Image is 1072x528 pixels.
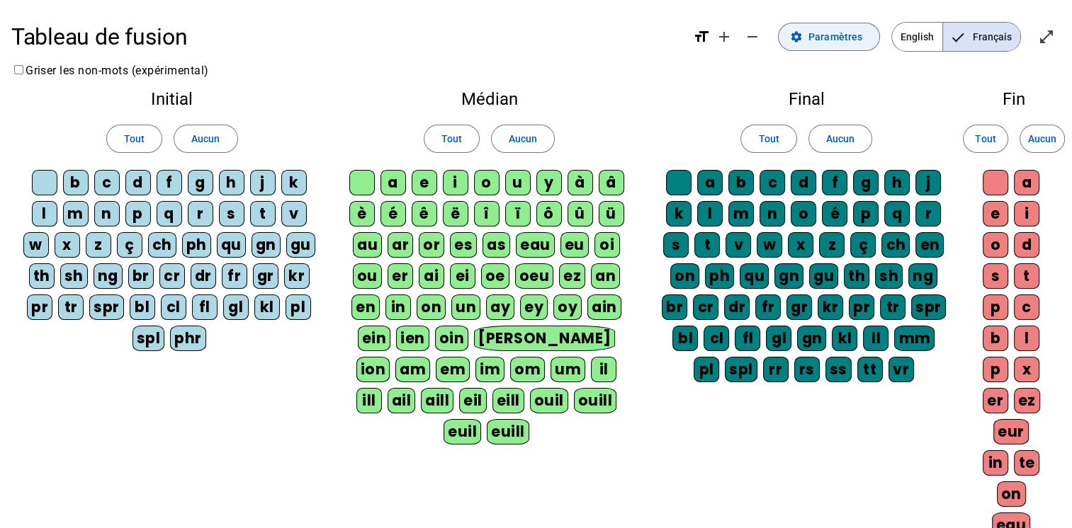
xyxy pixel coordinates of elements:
div: t [694,232,720,258]
div: or [419,232,444,258]
div: ai [419,263,444,289]
div: gl [223,294,249,320]
div: ouil [530,388,568,413]
div: r [188,201,213,226]
div: en [351,294,380,320]
div: d [125,170,151,195]
span: Tout [758,130,779,147]
div: eau [516,232,555,258]
span: Tout [441,130,462,147]
div: ç [117,232,142,258]
div: kl [254,294,280,320]
button: Entrer en plein écran [1032,23,1061,51]
div: eill [492,388,524,413]
span: Paramètres [808,28,862,45]
div: th [844,263,869,289]
h2: Final [658,91,956,108]
mat-icon: settings [790,30,803,43]
div: euil [444,419,481,444]
div: i [1014,201,1039,226]
div: k [666,201,692,226]
div: qu [740,263,769,289]
div: ch [881,232,910,258]
div: é [380,201,406,226]
span: English [892,23,942,51]
div: aill [421,388,453,413]
div: ei [450,263,475,289]
div: rs [794,357,820,382]
span: Aucun [509,130,537,147]
div: ein [358,326,391,351]
div: l [1014,326,1039,351]
div: q [884,201,910,226]
div: th [29,263,55,289]
div: eur [993,419,1029,444]
div: m [728,201,754,226]
div: spr [89,294,124,320]
div: l [32,201,57,226]
div: cr [159,263,185,289]
div: in [385,294,411,320]
div: s [663,232,689,258]
div: om [510,357,545,382]
div: br [128,263,154,289]
div: on [997,481,1026,507]
h2: Médian [344,91,635,108]
div: in [983,450,1008,476]
div: a [380,170,406,195]
div: p [125,201,151,226]
div: q [157,201,182,226]
div: ion [356,357,390,382]
div: gr [786,294,812,320]
div: gu [286,232,315,258]
div: z [86,232,111,258]
div: am [395,357,430,382]
div: a [697,170,723,195]
button: Tout [963,125,1008,153]
div: i [443,170,468,195]
div: è [349,201,375,226]
div: g [853,170,879,195]
div: oi [594,232,620,258]
div: à [568,170,593,195]
div: mm [894,326,935,351]
div: ng [94,263,123,289]
div: p [983,294,1008,320]
div: ll [863,326,888,351]
input: Griser les non-mots (expérimental) [14,65,23,74]
div: pr [849,294,874,320]
div: un [451,294,480,320]
div: phr [170,326,206,351]
div: ay [486,294,514,320]
div: spl [132,326,165,351]
span: Aucun [1028,130,1056,147]
div: ç [850,232,876,258]
div: ain [587,294,621,320]
label: Griser les non-mots (expérimental) [11,64,209,77]
button: Diminuer la taille de la police [738,23,767,51]
div: [PERSON_NAME] [474,326,615,351]
div: é [822,201,847,226]
div: h [219,170,244,195]
div: s [983,263,1008,289]
div: d [1014,232,1039,258]
div: br [662,294,687,320]
button: Aucun [1020,125,1065,153]
div: as [483,232,510,258]
div: c [760,170,785,195]
div: gr [253,263,278,289]
div: y [536,170,562,195]
div: c [1014,294,1039,320]
div: b [63,170,89,195]
div: gl [766,326,791,351]
div: au [353,232,382,258]
div: pl [286,294,311,320]
div: t [1014,263,1039,289]
div: l [697,201,723,226]
div: im [475,357,504,382]
div: â [599,170,624,195]
div: ar [388,232,413,258]
div: kl [832,326,857,351]
div: p [853,201,879,226]
div: spr [911,294,946,320]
